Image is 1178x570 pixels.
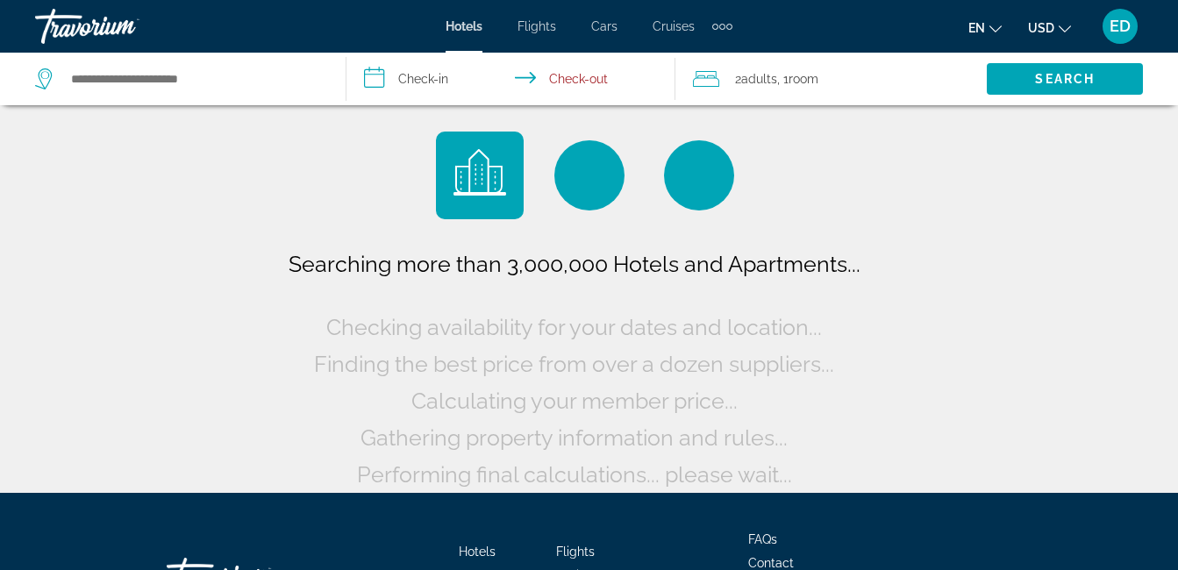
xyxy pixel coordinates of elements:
[289,251,860,277] span: Searching more than 3,000,000 Hotels and Apartments...
[1097,8,1143,45] button: User Menu
[35,4,211,49] a: Travorium
[591,19,618,33] a: Cars
[1110,18,1131,35] span: ED
[326,314,822,340] span: Checking availability for your dates and location...
[748,532,777,546] a: FAQs
[777,67,818,91] span: , 1
[459,545,496,559] a: Hotels
[314,351,834,377] span: Finding the best price from over a dozen suppliers...
[556,545,595,559] a: Flights
[518,19,556,33] a: Flights
[741,72,777,86] span: Adults
[1028,21,1054,35] span: USD
[69,66,319,92] input: Search hotel destination
[987,63,1143,95] button: Search
[653,19,695,33] a: Cruises
[361,424,788,451] span: Gathering property information and rules...
[748,556,794,570] a: Contact
[446,19,482,33] a: Hotels
[968,21,985,35] span: en
[357,461,792,488] span: Performing final calculations... please wait...
[411,388,738,414] span: Calculating your member price...
[789,72,818,86] span: Room
[675,53,987,105] button: Travelers: 2 adults, 0 children
[1035,72,1095,86] span: Search
[712,12,732,40] button: Extra navigation items
[968,15,1002,40] button: Change language
[1028,15,1071,40] button: Change currency
[735,67,777,91] span: 2
[346,53,675,105] button: Select check in and out date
